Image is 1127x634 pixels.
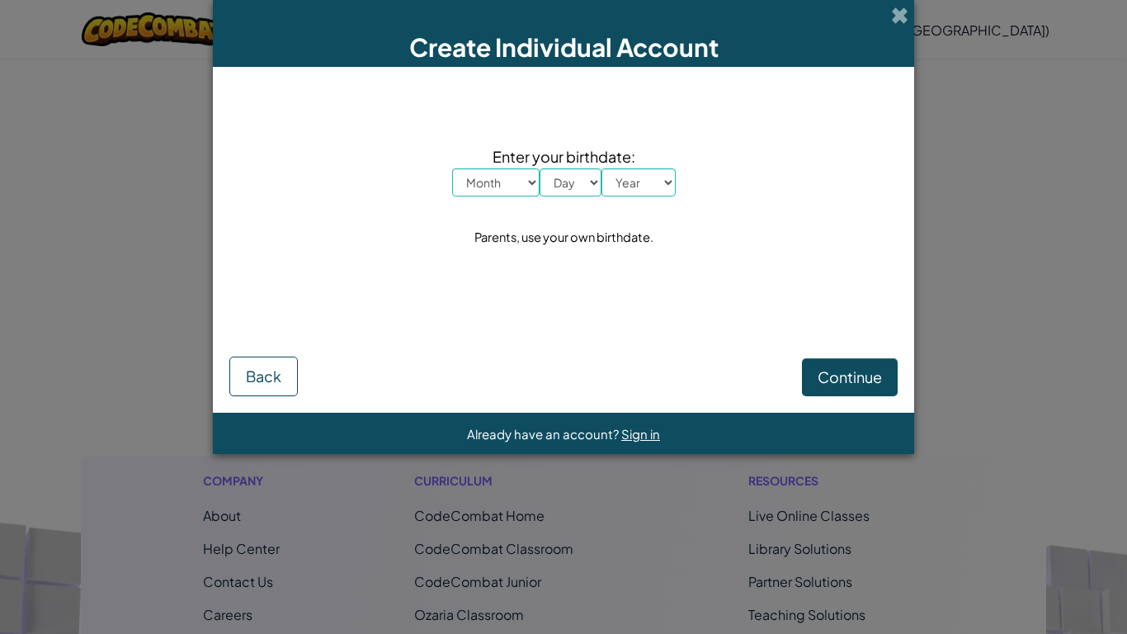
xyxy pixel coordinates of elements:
div: Parents, use your own birthdate. [474,225,653,249]
span: Already have an account? [467,426,621,442]
span: Create Individual Account [409,31,719,63]
span: Enter your birthdate: [452,144,676,168]
button: Continue [802,358,898,396]
span: Back [246,367,281,386]
button: Back [229,357,298,396]
span: Continue [818,367,882,386]
a: Sign in [621,426,660,442]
